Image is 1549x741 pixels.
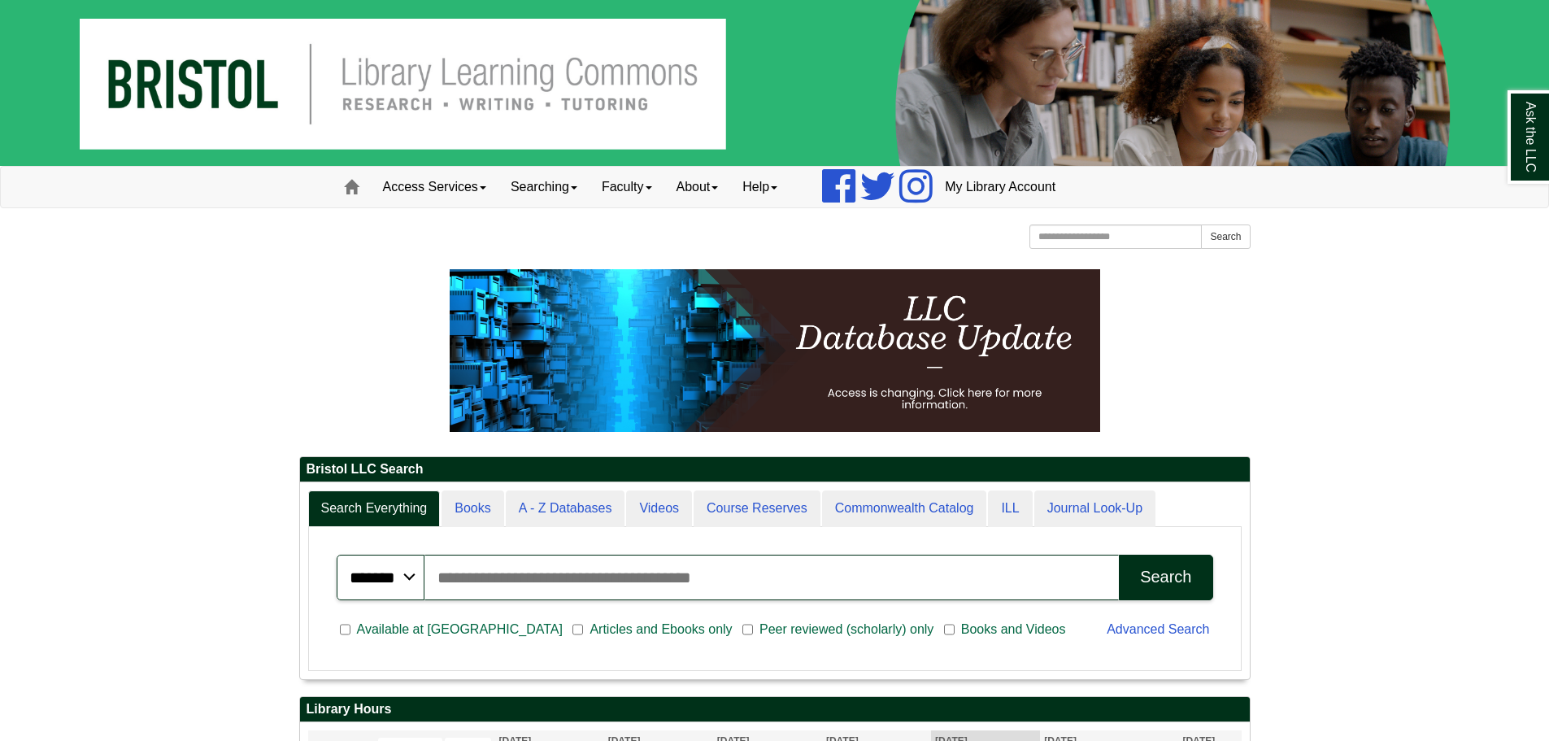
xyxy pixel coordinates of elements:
[572,622,583,637] input: Articles and Ebooks only
[664,167,731,207] a: About
[308,490,441,527] a: Search Everything
[450,269,1100,432] img: HTML tutorial
[590,167,664,207] a: Faculty
[442,490,503,527] a: Books
[340,622,350,637] input: Available at [GEOGRAPHIC_DATA]
[694,490,820,527] a: Course Reserves
[300,697,1250,722] h2: Library Hours
[1119,555,1212,600] button: Search
[1034,490,1155,527] a: Journal Look-Up
[350,620,569,639] span: Available at [GEOGRAPHIC_DATA]
[730,167,790,207] a: Help
[944,622,955,637] input: Books and Videos
[822,490,987,527] a: Commonwealth Catalog
[1140,568,1191,586] div: Search
[498,167,590,207] a: Searching
[1107,622,1209,636] a: Advanced Search
[300,457,1250,482] h2: Bristol LLC Search
[955,620,1073,639] span: Books and Videos
[583,620,738,639] span: Articles and Ebooks only
[626,490,692,527] a: Videos
[371,167,498,207] a: Access Services
[933,167,1068,207] a: My Library Account
[742,622,753,637] input: Peer reviewed (scholarly) only
[1201,224,1250,249] button: Search
[753,620,940,639] span: Peer reviewed (scholarly) only
[506,490,625,527] a: A - Z Databases
[988,490,1032,527] a: ILL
